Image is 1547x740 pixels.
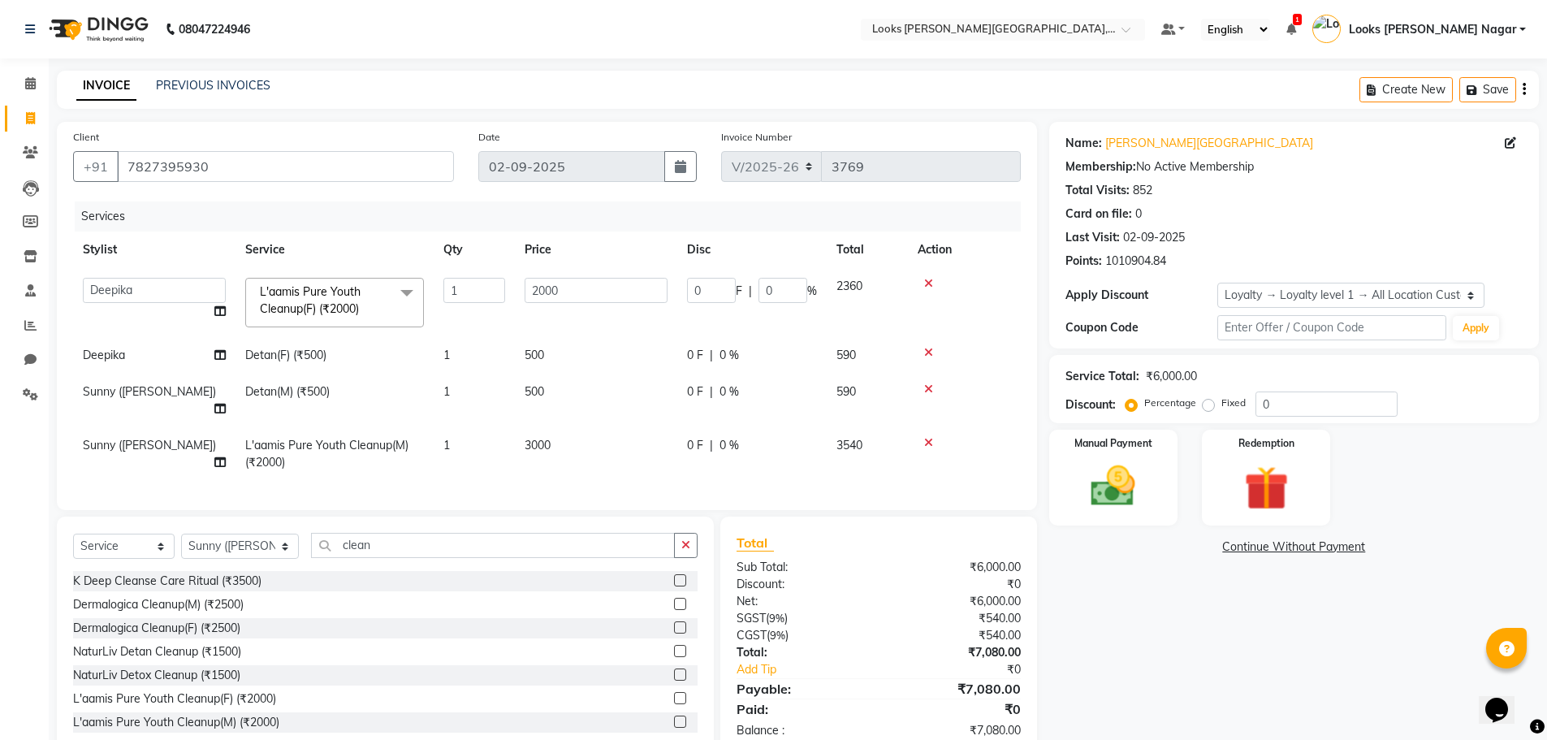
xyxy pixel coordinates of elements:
div: Card on file: [1065,206,1132,223]
iframe: chat widget [1479,675,1531,724]
img: _gift.svg [1230,461,1303,516]
div: Paid: [724,699,879,719]
div: Name: [1065,135,1102,152]
div: ₹6,000.00 [879,559,1033,576]
span: 0 % [719,437,739,454]
div: ( ) [724,610,879,627]
th: Disc [677,232,827,268]
span: 0 F [687,437,703,454]
span: | [710,383,713,400]
th: Service [236,232,434,268]
span: 1 [443,348,450,362]
div: Sub Total: [724,559,879,576]
div: NaturLiv Detox Cleanup (₹1500) [73,667,240,684]
div: 02-09-2025 [1123,229,1185,246]
span: 500 [525,384,544,399]
span: SGST [737,611,766,625]
span: 590 [836,348,856,362]
div: Payable: [724,679,879,699]
th: Price [515,232,677,268]
span: Detan(F) (₹500) [245,348,326,362]
div: Apply Discount [1065,287,1218,304]
div: L'aamis Pure Youth Cleanup(M) (₹2000) [73,714,279,731]
span: Total [737,534,774,552]
div: ₹7,080.00 [879,679,1033,699]
span: | [710,347,713,364]
th: Qty [434,232,515,268]
div: Dermalogica Cleanup(M) (₹2500) [73,596,244,613]
a: 1 [1286,22,1296,37]
div: Total Visits: [1065,182,1130,199]
div: 852 [1133,182,1152,199]
th: Total [827,232,908,268]
span: Detan(M) (₹500) [245,384,330,399]
div: Balance : [724,722,879,739]
button: Apply [1453,316,1499,340]
span: 9% [770,629,785,642]
span: Sunny ([PERSON_NAME]) [83,438,216,452]
a: PREVIOUS INVOICES [156,78,270,93]
button: +91 [73,151,119,182]
div: ₹7,080.00 [879,644,1033,661]
div: Points: [1065,253,1102,270]
span: Sunny ([PERSON_NAME]) [83,384,216,399]
img: _cash.svg [1077,461,1149,512]
span: | [749,283,752,300]
div: Discount: [724,576,879,593]
label: Manual Payment [1074,436,1152,451]
div: ₹0 [879,699,1033,719]
input: Enter Offer / Coupon Code [1217,315,1446,340]
img: Looks Kamla Nagar [1312,15,1341,43]
span: F [736,283,742,300]
div: Discount: [1065,396,1116,413]
div: L'aamis Pure Youth Cleanup(F) (₹2000) [73,690,276,708]
div: Services [75,201,1033,232]
span: Looks [PERSON_NAME] Nagar [1349,21,1516,38]
input: Search by Name/Mobile/Email/Code [117,151,454,182]
span: 1 [443,438,450,452]
span: | [710,437,713,454]
div: No Active Membership [1065,158,1523,175]
div: ₹540.00 [879,610,1033,627]
span: 590 [836,384,856,399]
div: Last Visit: [1065,229,1120,246]
label: Invoice Number [721,130,792,145]
div: Service Total: [1065,368,1139,385]
span: 0 % [719,383,739,400]
span: 0 F [687,347,703,364]
span: Deepika [83,348,125,362]
a: x [359,301,366,316]
button: Save [1459,77,1516,102]
a: INVOICE [76,71,136,101]
span: 500 [525,348,544,362]
div: 1010904.84 [1105,253,1166,270]
div: ₹0 [879,576,1033,593]
span: 0 F [687,383,703,400]
span: 0 % [719,347,739,364]
div: K Deep Cleanse Care Ritual (₹3500) [73,573,261,590]
label: Date [478,130,500,145]
label: Percentage [1144,396,1196,410]
label: Redemption [1238,436,1294,451]
div: ₹0 [905,661,1033,678]
span: 9% [769,612,784,625]
div: ₹7,080.00 [879,722,1033,739]
div: ( ) [724,627,879,644]
a: [PERSON_NAME][GEOGRAPHIC_DATA] [1105,135,1313,152]
span: 3000 [525,438,551,452]
span: L'aamis Pure Youth Cleanup(F) (₹2000) [260,284,361,316]
a: Continue Without Payment [1052,539,1536,556]
div: Total: [724,644,879,661]
span: % [807,283,817,300]
span: L'aamis Pure Youth Cleanup(M) (₹2000) [245,438,408,470]
label: Fixed [1221,396,1246,410]
img: logo [41,6,153,52]
div: Coupon Code [1065,319,1218,336]
th: Action [908,232,1021,268]
div: Dermalogica Cleanup(F) (₹2500) [73,620,240,637]
div: 0 [1135,206,1142,223]
div: ₹6,000.00 [879,593,1033,610]
span: 2360 [836,279,862,293]
div: Membership: [1065,158,1136,175]
b: 08047224946 [179,6,250,52]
